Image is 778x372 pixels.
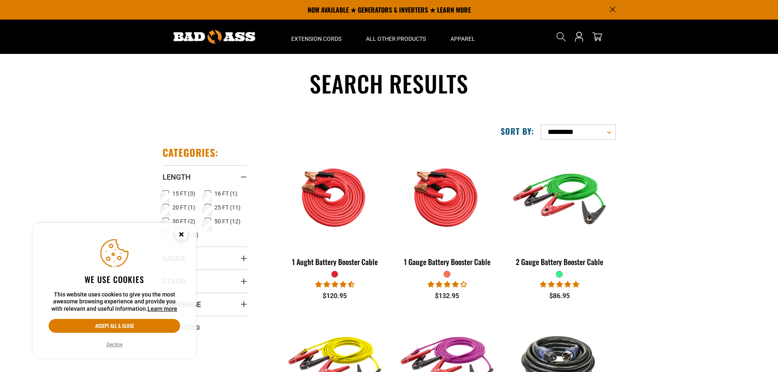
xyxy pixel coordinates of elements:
summary: All Other Products [354,20,438,54]
summary: Gauge [163,247,247,270]
aside: Cookie Consent [33,223,196,359]
h2: Categories: [163,146,219,159]
span: 25 FT (11) [214,205,241,210]
summary: Amperage [163,293,247,316]
button: Accept all & close [49,319,180,333]
summary: Length [163,165,247,188]
summary: Search [555,30,568,43]
div: 1 Aught Battery Booster Cable [285,258,385,265]
span: 20 FT (1) [172,205,195,210]
a: Learn more [147,305,177,312]
p: This website uses cookies to give you the most awesome browsing experience and provide you with r... [49,291,180,313]
img: Bad Ass Extension Cords [174,30,255,44]
a: green 2 Gauge Battery Booster Cable [509,146,609,270]
span: 4.00 stars [428,281,467,288]
span: Apparel [450,35,475,42]
span: 16 FT (1) [214,191,237,196]
div: 2 Gauge Battery Booster Cable [509,258,609,265]
span: 5.00 stars [540,281,579,288]
button: Decline [104,341,125,349]
summary: Color [163,270,247,292]
span: Extension Cords [291,35,341,42]
summary: Extension Cords [279,20,354,54]
img: orange [396,150,499,244]
a: orange 1 Gauge Battery Booster Cable [397,146,497,270]
span: 30 FT (2) [172,218,195,224]
h2: We use cookies [49,274,180,285]
summary: Apparel [438,20,487,54]
div: $132.95 [397,291,497,301]
span: 15 FT (3) [172,191,195,196]
span: All Other Products [366,35,426,42]
img: green [508,150,611,244]
div: 1 Gauge Battery Booster Cable [397,258,497,265]
a: features 1 Aught Battery Booster Cable [285,146,385,270]
span: 4.56 stars [315,281,354,288]
span: Length [163,172,191,182]
div: $120.95 [285,291,385,301]
h1: Search results [163,69,616,98]
div: $86.95 [509,291,609,301]
label: Sort by: [501,126,534,136]
span: 50 FT (12) [214,218,241,224]
img: features [283,150,386,244]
